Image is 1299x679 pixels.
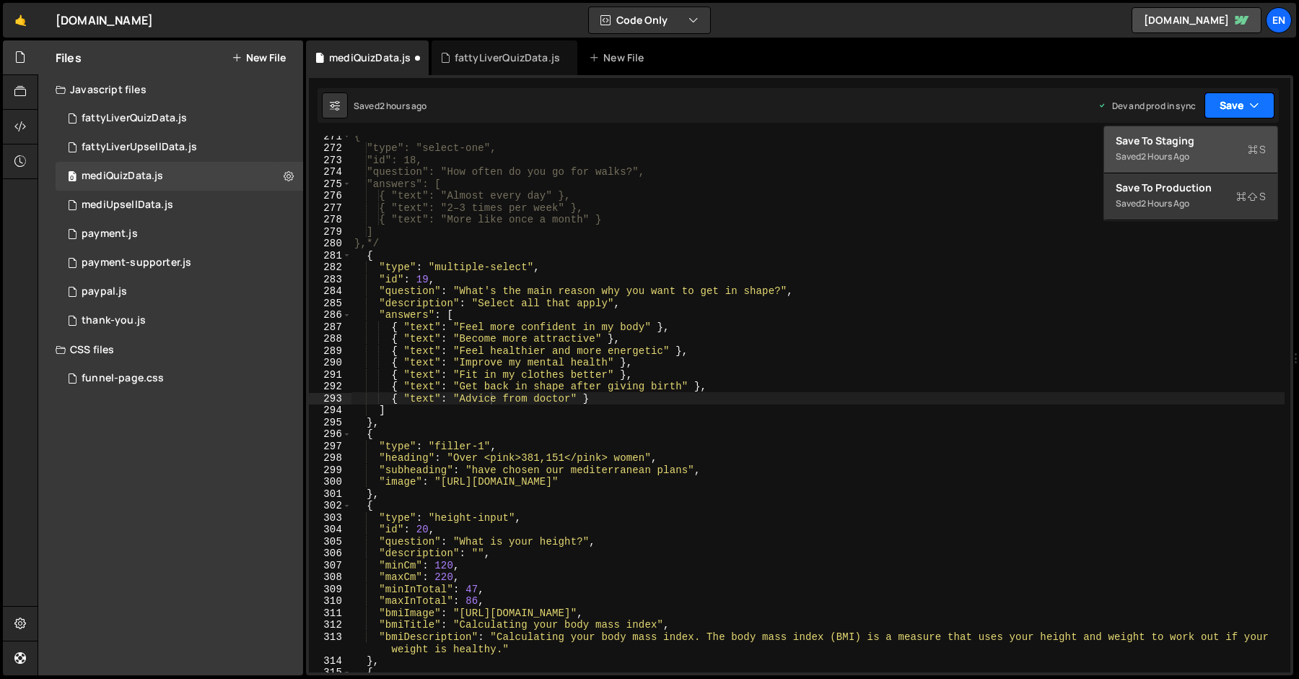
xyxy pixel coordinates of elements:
button: Save to ProductionS Saved2 hours ago [1104,173,1277,220]
div: 301 [309,488,351,501]
div: 302 [309,500,351,512]
a: [DOMAIN_NAME] [1132,7,1261,33]
div: 290 [309,357,351,369]
div: fattyLiverQuizData.js [455,51,560,65]
div: 282 [309,261,351,274]
div: payment.js [82,228,138,241]
div: 315 [309,667,351,679]
div: 286 [309,309,351,321]
div: 289 [309,345,351,358]
div: 295 [309,417,351,429]
div: 284 [309,285,351,298]
div: [DOMAIN_NAME] [56,12,153,29]
div: Saved [1116,148,1266,165]
div: 309 [309,584,351,596]
div: Dev and prod in sync [1098,100,1196,112]
div: 272 [309,142,351,155]
div: CSS files [38,335,303,364]
div: thank-you.js [82,314,146,327]
a: En [1266,7,1292,33]
div: 16956/46551.js [56,220,303,248]
div: mediUpsellData.js [82,199,173,212]
div: 304 [309,524,351,536]
div: fattyLiverUpsellData.js [82,141,197,154]
div: 2 hours ago [1141,197,1189,209]
div: New File [589,51,649,65]
span: 0 [68,172,76,183]
div: 275 [309,178,351,191]
div: 16956/46550.js [56,277,303,306]
a: 🤙 [3,3,38,38]
div: Saved [354,100,427,112]
div: mediQuizData.js [82,170,163,183]
div: 16956/47008.css [56,364,303,393]
div: Save to Staging [1116,134,1266,148]
div: 287 [309,321,351,334]
button: New File [232,52,286,64]
div: 311 [309,607,351,620]
div: 293 [309,393,351,405]
div: 305 [309,536,351,548]
div: fattyLiverQuizData.js [82,112,187,125]
div: 274 [309,166,351,178]
div: funnel-page.css [82,372,164,385]
div: 312 [309,619,351,631]
div: 313 [309,631,351,655]
div: 308 [309,571,351,584]
div: 303 [309,512,351,524]
span: S [1236,189,1266,204]
div: 297 [309,441,351,453]
div: 306 [309,548,351,560]
div: Save to Production [1116,181,1266,195]
div: 271 [309,131,351,143]
div: 16956/46524.js [56,306,303,335]
div: 292 [309,381,351,393]
div: 16956/46566.js [56,104,303,133]
div: Saved [1116,195,1266,212]
div: 298 [309,452,351,464]
div: 278 [309,214,351,226]
div: 276 [309,190,351,202]
div: 273 [309,155,351,167]
div: payment-supporter.js [82,256,191,269]
div: 296 [309,428,351,441]
div: 16956/46565.js [56,133,303,162]
h2: Files [56,50,82,66]
button: Save to StagingS Saved2 hours ago [1104,126,1277,173]
div: 300 [309,476,351,488]
div: 314 [309,655,351,667]
span: S [1248,142,1266,157]
div: mediQuizData.js [329,51,411,65]
div: 310 [309,595,351,607]
div: 16956/46552.js [56,248,303,277]
div: 307 [309,560,351,572]
div: 16956/46700.js [56,162,303,191]
div: 283 [309,274,351,286]
div: 2 hours ago [380,100,427,112]
div: Javascript files [38,75,303,104]
div: 294 [309,405,351,417]
div: 279 [309,226,351,238]
button: Save [1204,92,1274,118]
div: 16956/46701.js [56,191,303,220]
div: 291 [309,369,351,381]
div: 299 [309,464,351,477]
div: 280 [309,238,351,250]
div: 277 [309,202,351,215]
div: 285 [309,298,351,310]
div: 2 hours ago [1141,150,1189,163]
div: paypal.js [82,285,127,298]
div: 281 [309,250,351,262]
div: 288 [309,333,351,345]
button: Code Only [589,7,710,33]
